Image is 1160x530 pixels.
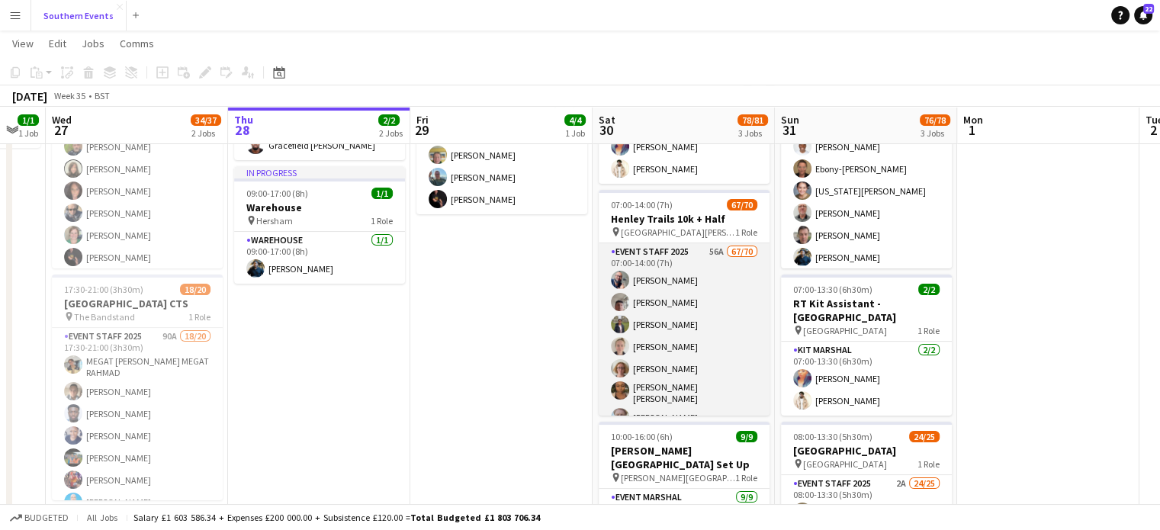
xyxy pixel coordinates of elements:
span: 2/2 [378,114,400,126]
span: 24/25 [909,431,940,442]
a: View [6,34,40,53]
span: 29 [414,121,429,139]
app-card-role: Kit Marshal2/207:00-13:30 (6h30m)[PERSON_NAME][PERSON_NAME] [781,342,952,416]
div: 1 Job [565,127,585,139]
a: 22 [1134,6,1152,24]
span: [PERSON_NAME][GEOGRAPHIC_DATA] Tri Set Up [621,472,735,483]
app-job-card: 17:00-21:00 (4h)16/17[PERSON_NAME] Triathlon + Run [PERSON_NAME] Lake ([GEOGRAPHIC_DATA])1 RoleEv... [52,43,223,268]
span: 34/37 [191,114,221,126]
button: Southern Events [31,1,127,31]
div: 3 Jobs [738,127,767,139]
app-card-role: Event Staff 20254/412:00-15:00 (3h)[PERSON_NAME][PERSON_NAME][PERSON_NAME][PERSON_NAME] [416,96,587,214]
div: 2 Jobs [191,127,220,139]
span: 1 Role [735,226,757,238]
h3: Henley Trails 10k + Half [599,212,770,226]
span: Edit [49,37,66,50]
span: [GEOGRAPHIC_DATA][PERSON_NAME] [621,226,735,238]
span: Hersham [256,215,293,226]
app-job-card: 07:00-14:00 (7h)67/70Henley Trails 10k + Half [GEOGRAPHIC_DATA][PERSON_NAME]1 RoleEvent Staff 202... [599,190,770,416]
span: 67/70 [727,199,757,210]
span: Week 35 [50,90,88,101]
span: 22 [1143,4,1154,14]
span: 1/1 [371,188,393,199]
div: 1 Job [18,127,38,139]
span: [GEOGRAPHIC_DATA] [803,325,887,336]
span: 2/2 [918,284,940,295]
span: 1 [961,121,983,139]
app-job-card: In progress09:00-17:00 (8h)1/1Warehouse Hersham1 RoleWarehouse1/109:00-17:00 (8h)[PERSON_NAME] [234,166,405,284]
span: 9/9 [736,431,757,442]
span: 27 [50,121,72,139]
span: Wed [52,113,72,127]
div: 2 Jobs [379,127,403,139]
span: Fri [416,113,429,127]
span: Sun [781,113,799,127]
span: Budgeted [24,512,69,523]
h3: [PERSON_NAME][GEOGRAPHIC_DATA] Set Up [599,444,770,471]
span: 4/4 [564,114,586,126]
span: Mon [963,113,983,127]
div: Salary £1 603 586.34 + Expenses £200 000.00 + Subsistence £120.00 = [133,512,540,523]
span: 1 Role [917,325,940,336]
span: Sat [599,113,615,127]
a: Edit [43,34,72,53]
a: Jobs [76,34,111,53]
span: 1 Role [917,458,940,470]
div: In progress [234,166,405,178]
span: Total Budgeted £1 803 706.34 [410,512,540,523]
span: 09:00-17:00 (8h) [246,188,308,199]
app-job-card: 07:00-13:30 (6h30m)2/2RT Kit Assistant - [GEOGRAPHIC_DATA] [GEOGRAPHIC_DATA]1 RoleKit Marshal2/20... [781,275,952,416]
span: 31 [779,121,799,139]
span: Jobs [82,37,104,50]
span: 10:00-16:00 (6h) [611,431,673,442]
h3: [GEOGRAPHIC_DATA] CTS [52,297,223,310]
div: 3 Jobs [921,127,950,139]
span: [GEOGRAPHIC_DATA] [803,458,887,470]
span: 1 Role [371,215,393,226]
span: The Bandstand [74,311,135,323]
h3: Warehouse [234,201,405,214]
app-card-role: Warehouse1/109:00-17:00 (8h)[PERSON_NAME] [234,232,405,284]
app-job-card: 17:30-21:00 (3h30m)18/20[GEOGRAPHIC_DATA] CTS The Bandstand1 RoleEvent Staff 202590A18/2017:30-21... [52,275,223,500]
app-job-card: 05:30-11:00 (5h30m)50/51[PERSON_NAME] Park Triathlon [PERSON_NAME][GEOGRAPHIC_DATA]1 RoleEvent Ma... [781,43,952,268]
span: 78/81 [737,114,768,126]
span: 08:00-13:30 (5h30m) [793,431,872,442]
h3: [GEOGRAPHIC_DATA] [781,444,952,458]
span: Comms [120,37,154,50]
div: BST [95,90,110,101]
span: 07:00-13:30 (6h30m) [793,284,872,295]
span: 17:30-21:00 (3h30m) [64,284,143,295]
span: 1 Role [735,472,757,483]
span: View [12,37,34,50]
span: All jobs [84,512,120,523]
div: [DATE] [12,88,47,104]
span: 28 [232,121,253,139]
span: 30 [596,121,615,139]
span: 18/20 [180,284,210,295]
a: Comms [114,34,160,53]
span: 1/1 [18,114,39,126]
span: 1 Role [188,311,210,323]
h3: RT Kit Assistant - [GEOGRAPHIC_DATA] [781,297,952,324]
span: 76/78 [920,114,950,126]
button: Budgeted [8,509,71,526]
span: Thu [234,113,253,127]
app-card-role: Kit Marshal2/206:00-14:00 (8h)[PERSON_NAME][PERSON_NAME] [599,110,770,184]
span: 07:00-14:00 (7h) [611,199,673,210]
